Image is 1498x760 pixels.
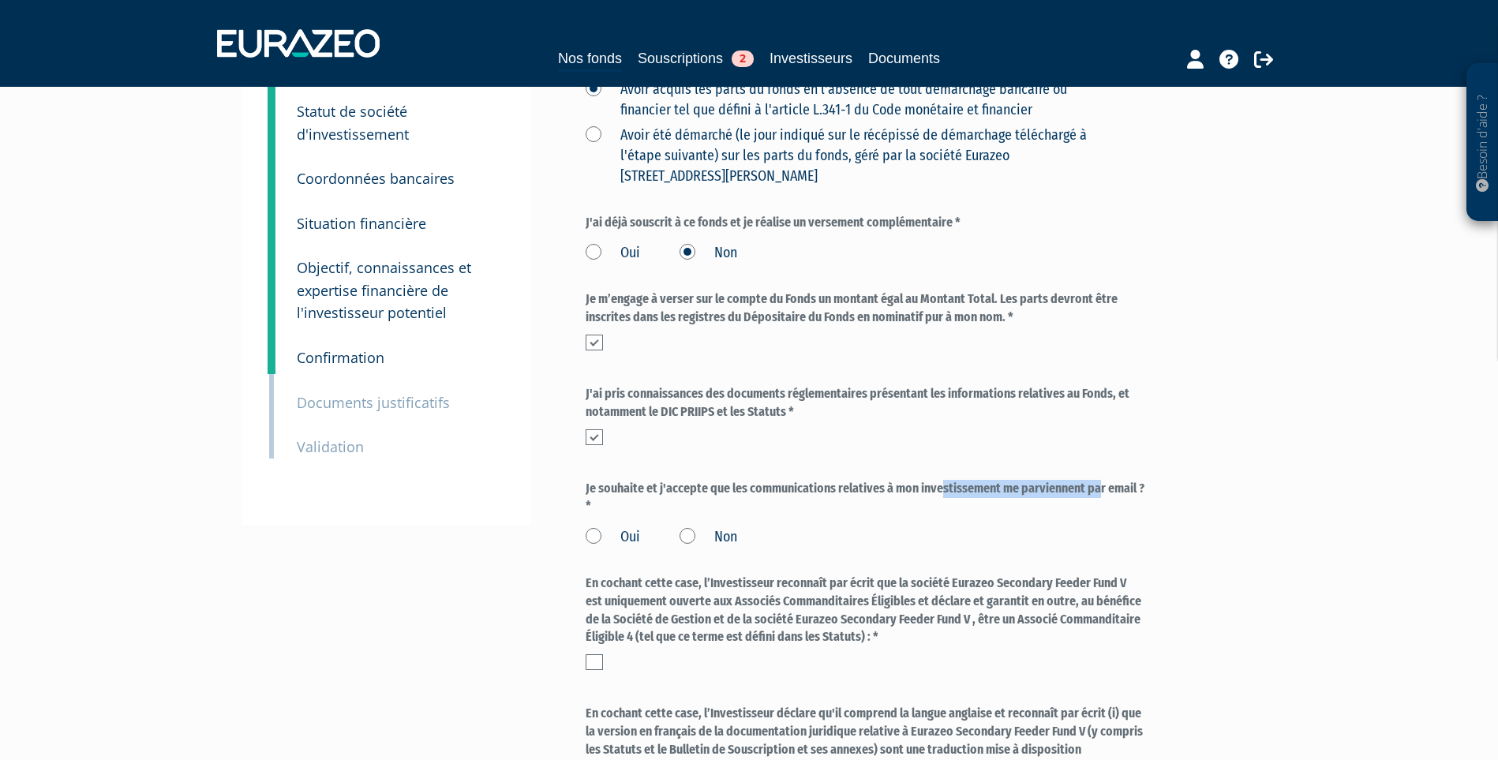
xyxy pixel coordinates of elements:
label: Avoir été démarché (le jour indiqué sur le récépissé de démarchage téléchargé à l'étape suivante)... [586,125,1107,186]
label: Oui [586,527,640,548]
label: En cochant cette case, l’Investisseur reconnaît par écrit que la société Eurazeo Secondary Feeder... [586,575,1144,646]
label: Non [680,243,737,264]
small: Situation financière [297,214,426,233]
a: Investisseurs [770,47,852,69]
a: 6 [268,146,275,195]
a: Documents [868,47,940,69]
small: Objectif, connaissances et expertise financière de l'investisseur potentiel [297,258,471,322]
a: 8 [268,235,275,334]
label: Je souhaite et j'accepte que les communications relatives à mon investissement me parviennent par... [586,480,1144,516]
label: J'ai déjà souscrit à ce fonds et je réalise un versement complémentaire * [586,214,1144,232]
span: 2 [732,51,754,67]
small: Validation [297,437,364,456]
label: J'ai pris connaissances des documents réglementaires présentant les informations relatives au Fon... [586,385,1144,421]
label: Je m’engage à verser sur le compte du Fonds un montant égal au Montant Total. Les parts devront ê... [586,290,1144,327]
label: Avoir acquis les parts du fonds en l'absence de tout démarchage bancaire ou financier tel que déf... [586,80,1107,120]
img: 1732889491-logotype_eurazeo_blanc_rvb.png [217,29,380,58]
a: Nos fonds [558,47,622,72]
small: Documents justificatifs [297,393,450,412]
label: Oui [586,243,640,264]
a: 5 [268,79,275,153]
small: Confirmation [297,348,384,367]
a: Souscriptions2 [638,47,754,69]
p: Besoin d'aide ? [1474,72,1492,214]
a: 9 [268,325,275,374]
label: Non [680,527,737,548]
a: 7 [268,191,275,240]
small: Statut de société d'investissement [297,102,409,144]
small: Coordonnées bancaires [297,169,455,188]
